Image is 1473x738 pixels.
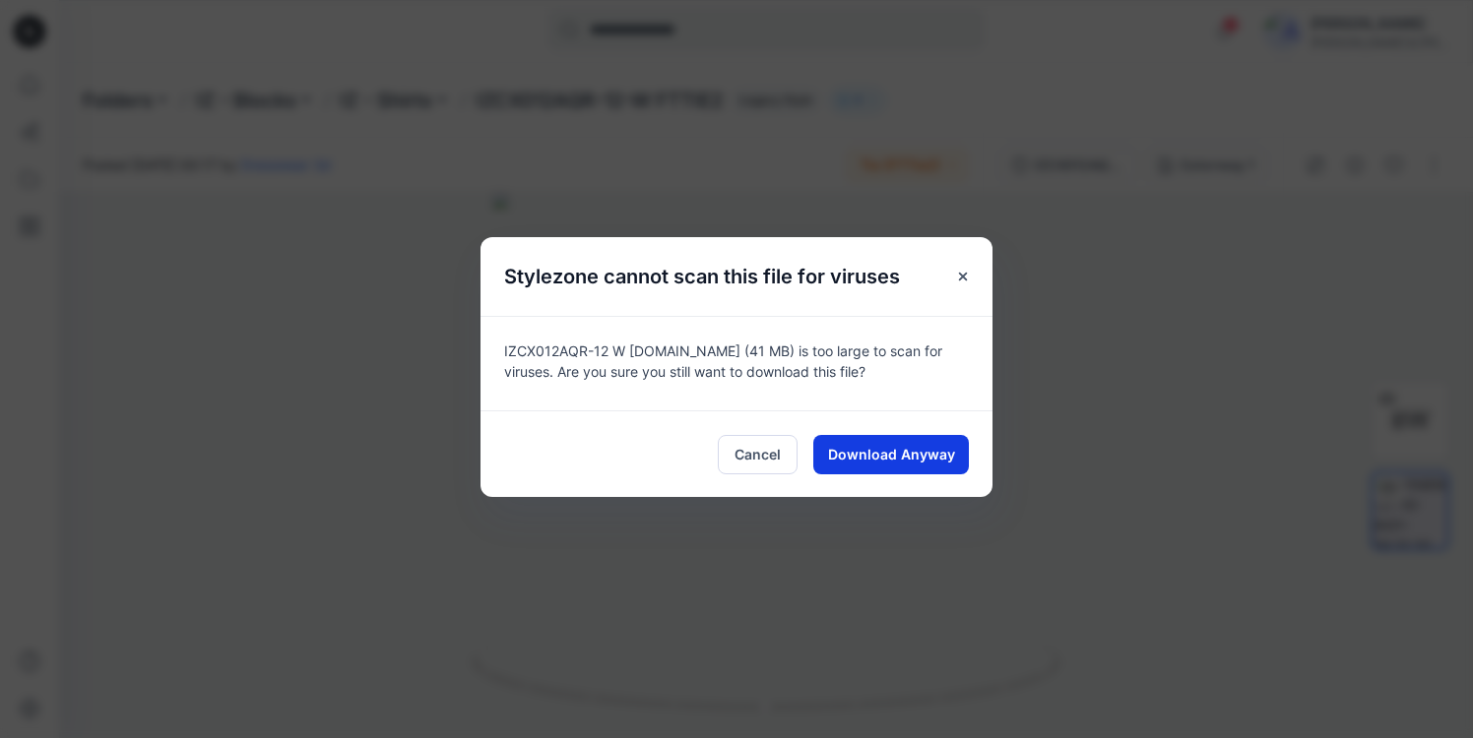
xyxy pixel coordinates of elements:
[718,435,798,474] button: Cancel
[828,444,955,464] span: Download Anyway
[813,435,969,474] button: Download Anyway
[945,259,981,294] button: Close
[480,237,924,316] h5: Stylezone cannot scan this file for viruses
[480,316,993,410] div: IZCX012AQR-12 W [DOMAIN_NAME] (41 MB) is too large to scan for viruses. Are you sure you still wa...
[735,444,781,464] span: Cancel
